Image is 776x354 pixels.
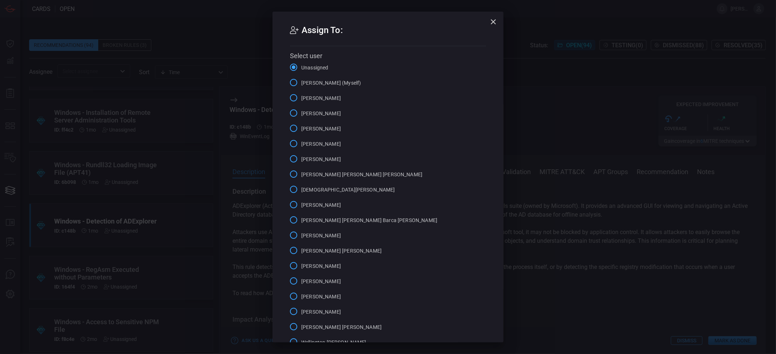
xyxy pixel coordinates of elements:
span: Unassigned [301,64,329,72]
span: [PERSON_NAME] [301,201,341,209]
span: Wellington [PERSON_NAME] [301,339,366,346]
span: [PERSON_NAME] [PERSON_NAME] [301,323,382,331]
span: [PERSON_NAME] [301,278,341,285]
span: [PERSON_NAME] [PERSON_NAME] [301,247,382,255]
span: [PERSON_NAME] [301,110,341,117]
span: [PERSON_NAME] [301,125,341,133]
span: [PERSON_NAME] [301,140,341,148]
span: [PERSON_NAME] [PERSON_NAME] [PERSON_NAME] [301,171,422,178]
span: [PERSON_NAME] [301,293,341,301]
h2: Assign To: [290,23,486,46]
span: [PERSON_NAME] [301,232,341,240]
span: [PERSON_NAME] [PERSON_NAME] Barca [PERSON_NAME] [301,217,437,224]
span: [PERSON_NAME] [301,262,341,270]
span: Select user [290,52,322,60]
span: [PERSON_NAME] [301,94,341,102]
span: [PERSON_NAME] [301,156,341,163]
span: [DEMOGRAPHIC_DATA][PERSON_NAME] [301,186,395,194]
span: [PERSON_NAME] [301,308,341,316]
span: [PERSON_NAME] (Myself) [301,79,361,87]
